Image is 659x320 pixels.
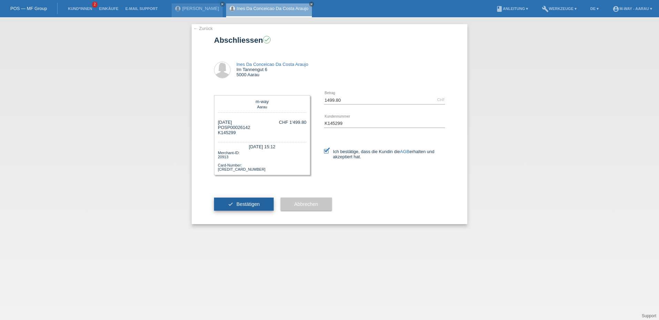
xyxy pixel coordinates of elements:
[609,7,656,11] a: account_circlem-way - Aarau ▾
[279,120,306,125] div: CHF 1'499.80
[95,7,122,11] a: Einkäufe
[542,6,549,12] i: build
[220,99,305,104] div: m-way
[612,6,619,12] i: account_circle
[324,149,445,159] label: Ich bestätige, dass die Kundin die erhalten und akzeptiert hat.
[642,313,656,318] a: Support
[437,98,445,102] div: CHF
[218,150,306,171] div: Merchant-ID: 20913 Card-Number: [CREDIT_CARD_NUMBER]
[92,2,98,8] span: 2
[218,142,306,150] div: [DATE] 15:12
[400,149,409,154] a: AGB
[214,198,274,211] button: check Bestätigen
[220,2,225,7] a: close
[236,62,308,77] div: Im Tannengut 6 5000 Aarau
[309,2,314,7] a: close
[237,6,308,11] a: Ines Da Conceicao Da Costa Araujo
[493,7,531,11] a: bookAnleitung ▾
[496,6,503,12] i: book
[587,7,602,11] a: DE ▾
[182,6,219,11] a: [PERSON_NAME]
[294,201,318,207] span: Abbrechen
[236,201,260,207] span: Bestätigen
[221,2,224,6] i: close
[193,26,213,31] a: ← Zurück
[214,36,445,44] h1: Abschliessen
[220,104,305,109] div: Aarau
[236,62,308,67] a: Ines Da Conceicao Da Costa Araujo
[228,201,233,207] i: check
[538,7,580,11] a: buildWerkzeuge ▾
[218,120,250,135] div: [DATE] POSP00026142
[310,2,313,6] i: close
[122,7,161,11] a: E-Mail Support
[281,198,332,211] button: Abbrechen
[64,7,95,11] a: Kund*innen
[264,37,270,43] i: check
[218,130,236,135] span: K145299
[10,6,47,11] a: POS — MF Group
